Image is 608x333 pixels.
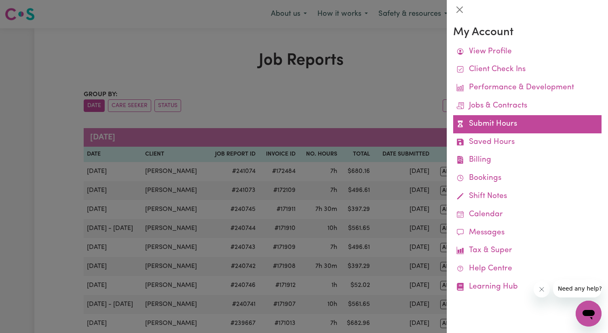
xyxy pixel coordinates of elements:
a: Bookings [453,169,602,188]
iframe: Close message [534,281,550,297]
a: Jobs & Contracts [453,97,602,115]
a: Submit Hours [453,115,602,133]
a: Billing [453,151,602,169]
iframe: Message from company [553,280,602,297]
a: Tax & Super [453,242,602,260]
a: Performance & Development [453,79,602,97]
iframe: Button to launch messaging window [576,301,602,327]
a: Saved Hours [453,133,602,152]
a: Shift Notes [453,188,602,206]
a: Calendar [453,206,602,224]
a: View Profile [453,43,602,61]
a: Learning Hub [453,278,602,296]
a: Messages [453,224,602,242]
h3: My Account [453,26,602,40]
span: Need any help? [5,6,49,12]
button: Close [453,3,466,16]
a: Client Check Ins [453,61,602,79]
a: Help Centre [453,260,602,278]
